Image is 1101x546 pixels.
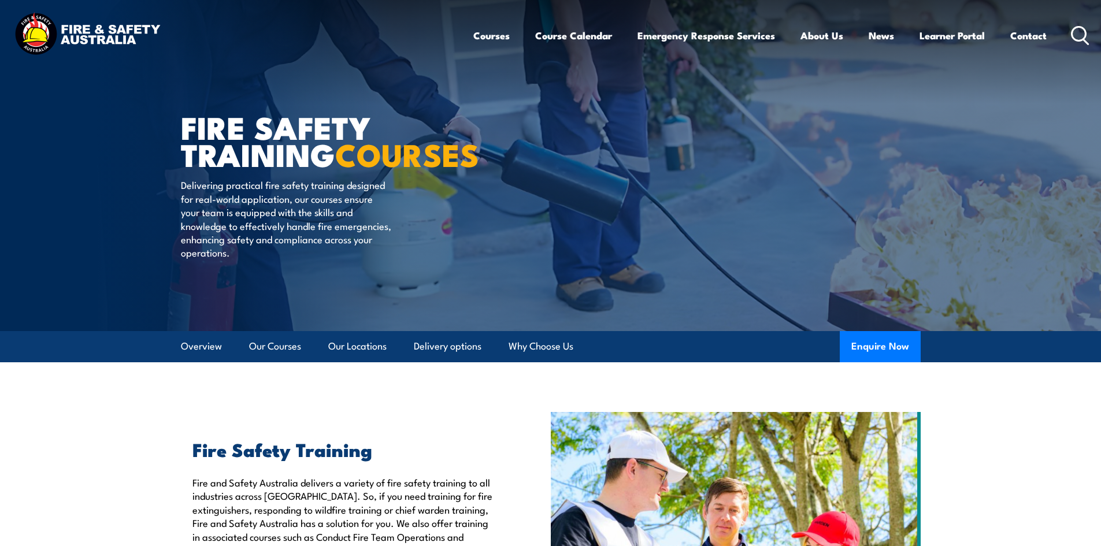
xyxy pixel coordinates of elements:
strong: COURSES [335,129,479,177]
a: Course Calendar [535,20,612,51]
h1: FIRE SAFETY TRAINING [181,113,466,167]
a: News [869,20,894,51]
a: Delivery options [414,331,481,362]
button: Enquire Now [840,331,921,362]
a: Contact [1010,20,1047,51]
p: Delivering practical fire safety training designed for real-world application, our courses ensure... [181,178,392,259]
a: Our Courses [249,331,301,362]
a: Our Locations [328,331,387,362]
a: About Us [800,20,843,51]
h2: Fire Safety Training [192,441,498,457]
a: Overview [181,331,222,362]
a: Why Choose Us [509,331,573,362]
a: Courses [473,20,510,51]
a: Emergency Response Services [637,20,775,51]
a: Learner Portal [920,20,985,51]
